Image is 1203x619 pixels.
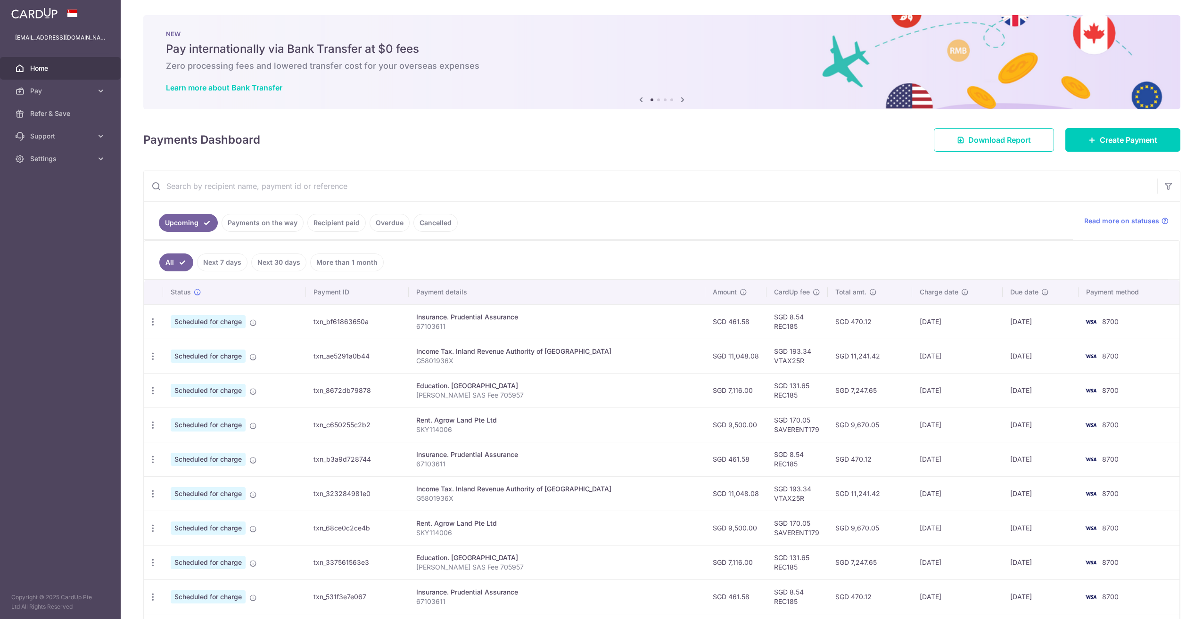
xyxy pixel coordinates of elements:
td: SGD 131.65 REC185 [766,545,828,579]
p: 67103611 [416,322,698,331]
td: SGD 9,670.05 [828,511,912,545]
td: [DATE] [1003,407,1079,442]
span: Read more on statuses [1084,216,1159,226]
span: 8700 [1102,352,1119,360]
a: Overdue [370,214,410,232]
span: Scheduled for charge [171,487,246,500]
td: SGD 11,241.42 [828,339,912,373]
a: Upcoming [159,214,218,232]
span: Scheduled for charge [171,384,246,397]
img: Bank Card [1081,316,1100,327]
input: Search by recipient name, payment id or reference [144,171,1157,201]
img: Bank Card [1081,557,1100,568]
span: 8700 [1102,489,1119,497]
span: Settings [30,154,92,163]
td: [DATE] [912,476,1003,511]
td: [DATE] [912,511,1003,545]
td: [DATE] [1003,579,1079,614]
span: Scheduled for charge [171,418,246,432]
div: Insurance. Prudential Assurance [416,587,698,597]
td: [DATE] [1003,476,1079,511]
td: SGD 193.34 VTAX25R [766,476,828,511]
span: Refer & Save [30,109,92,118]
a: Learn more about Bank Transfer [166,83,282,92]
td: [DATE] [912,339,1003,373]
td: SGD 470.12 [828,442,912,476]
span: 8700 [1102,558,1119,566]
div: Income Tax. Inland Revenue Authority of [GEOGRAPHIC_DATA] [416,484,698,494]
a: More than 1 month [310,253,384,271]
td: SGD 7,116.00 [705,545,766,579]
div: Rent. Agrow Land Pte Ltd [416,415,698,425]
span: 8700 [1102,386,1119,394]
div: Education. [GEOGRAPHIC_DATA] [416,381,698,391]
td: SGD 470.12 [828,579,912,614]
td: [DATE] [1003,339,1079,373]
a: Next 30 days [251,253,306,271]
td: [DATE] [912,304,1003,339]
span: Status [171,287,191,297]
td: [DATE] [912,579,1003,614]
span: 8700 [1102,318,1119,326]
div: Insurance. Prudential Assurance [416,312,698,322]
p: [EMAIL_ADDRESS][DOMAIN_NAME] [15,33,106,42]
td: [DATE] [1003,373,1079,407]
span: Support [30,131,92,141]
img: Bank transfer banner [143,15,1180,109]
span: Scheduled for charge [171,590,246,603]
span: Amount [713,287,737,297]
td: SGD 8.54 REC185 [766,304,828,339]
td: SGD 461.58 [705,442,766,476]
td: [DATE] [912,545,1003,579]
td: SGD 11,048.08 [705,476,766,511]
a: Create Payment [1065,128,1180,152]
span: Total amt. [835,287,866,297]
p: G5801936X [416,494,698,503]
span: Pay [30,86,92,96]
td: SGD 9,670.05 [828,407,912,442]
td: SGD 461.58 [705,304,766,339]
img: Bank Card [1081,591,1100,603]
p: [PERSON_NAME] SAS Fee 705957 [416,391,698,400]
span: Scheduled for charge [171,521,246,535]
a: Recipient paid [307,214,366,232]
td: SGD 170.05 SAVERENT179 [766,511,828,545]
a: Download Report [934,128,1054,152]
h4: Payments Dashboard [143,131,260,148]
div: Insurance. Prudential Assurance [416,450,698,459]
img: Bank Card [1081,350,1100,362]
td: SGD 8.54 REC185 [766,579,828,614]
img: CardUp [11,8,58,19]
div: Education. [GEOGRAPHIC_DATA] [416,553,698,562]
td: [DATE] [1003,304,1079,339]
td: txn_ae5291a0b44 [306,339,408,373]
img: Bank Card [1081,385,1100,396]
a: Cancelled [413,214,458,232]
span: Home [30,64,92,73]
span: 8700 [1102,524,1119,532]
div: Income Tax. Inland Revenue Authority of [GEOGRAPHIC_DATA] [416,347,698,356]
td: txn_bf61863650a [306,304,408,339]
iframe: Opens a widget where you can find more information [1143,591,1194,614]
span: 8700 [1102,421,1119,429]
a: Read more on statuses [1084,216,1169,226]
td: SGD 131.65 REC185 [766,373,828,407]
td: txn_68ce0c2ce4b [306,511,408,545]
span: CardUp fee [774,287,810,297]
span: Charge date [920,287,958,297]
td: SGD 11,241.42 [828,476,912,511]
th: Payment method [1079,280,1179,304]
img: Bank Card [1081,522,1100,534]
span: Download Report [968,134,1031,146]
td: txn_337561563e3 [306,545,408,579]
span: Create Payment [1100,134,1157,146]
td: txn_531f3e7e067 [306,579,408,614]
img: Bank Card [1081,419,1100,431]
td: SGD 7,247.65 [828,373,912,407]
span: 8700 [1102,593,1119,601]
td: SGD 193.34 VTAX25R [766,339,828,373]
th: Payment details [409,280,705,304]
h5: Pay internationally via Bank Transfer at $0 fees [166,41,1158,57]
img: Bank Card [1081,488,1100,499]
td: SGD 470.12 [828,304,912,339]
